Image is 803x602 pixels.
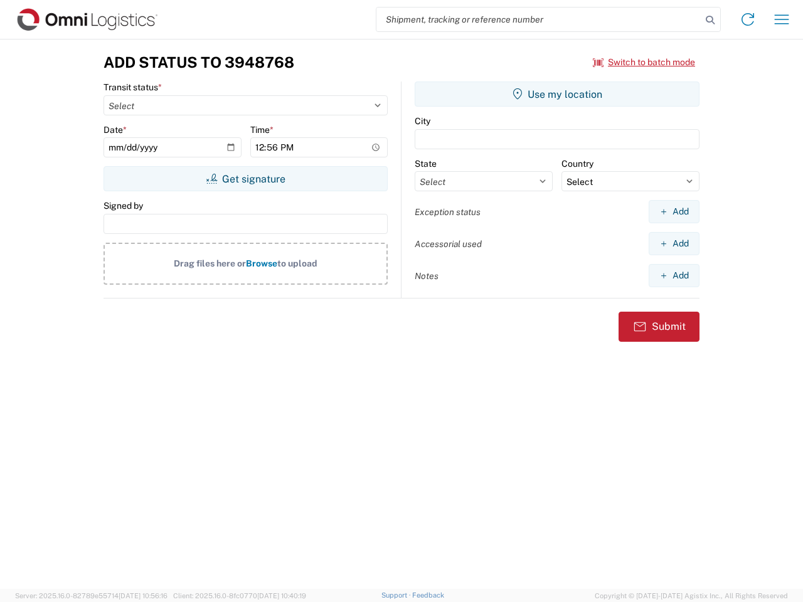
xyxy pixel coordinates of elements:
[173,592,306,599] span: Client: 2025.16.0-8fc0770
[561,158,593,169] label: Country
[15,592,168,599] span: Server: 2025.16.0-82789e55714
[174,258,246,268] span: Drag files here or
[593,52,695,73] button: Switch to batch mode
[415,82,699,107] button: Use my location
[277,258,317,268] span: to upload
[104,53,294,71] h3: Add Status to 3948768
[649,232,699,255] button: Add
[104,124,127,135] label: Date
[257,592,306,599] span: [DATE] 10:40:19
[415,115,430,127] label: City
[381,591,413,599] a: Support
[376,8,701,31] input: Shipment, tracking or reference number
[619,312,699,342] button: Submit
[595,590,788,601] span: Copyright © [DATE]-[DATE] Agistix Inc., All Rights Reserved
[119,592,168,599] span: [DATE] 10:56:16
[246,258,277,268] span: Browse
[104,200,143,211] label: Signed by
[415,270,439,282] label: Notes
[104,82,162,93] label: Transit status
[250,124,274,135] label: Time
[649,200,699,223] button: Add
[415,238,482,250] label: Accessorial used
[649,264,699,287] button: Add
[104,166,388,191] button: Get signature
[415,158,437,169] label: State
[415,206,481,218] label: Exception status
[412,591,444,599] a: Feedback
